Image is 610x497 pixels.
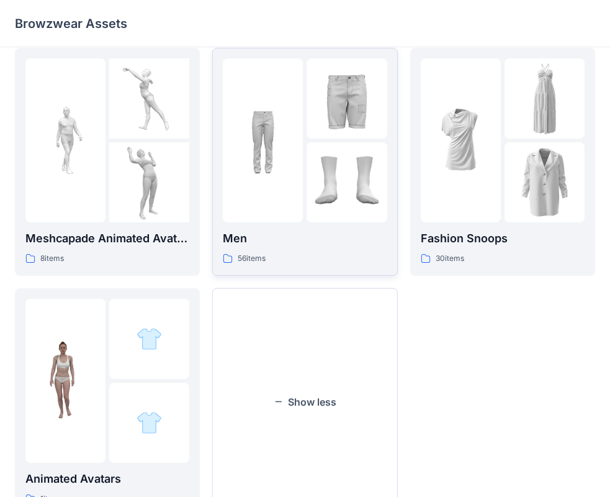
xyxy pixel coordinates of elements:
img: folder 1 [25,100,105,180]
img: folder 2 [137,326,162,352]
p: Browzwear Assets [15,15,127,32]
img: folder 3 [109,142,189,222]
p: Men [223,230,387,247]
img: folder 1 [421,100,501,180]
p: 8 items [40,252,64,265]
img: folder 2 [109,58,189,139]
img: folder 1 [223,100,303,180]
img: folder 2 [307,58,387,139]
img: folder 1 [25,340,105,421]
a: folder 1folder 2folder 3Men56items [212,48,397,276]
p: 30 items [436,252,464,265]
p: Animated Avatars [25,470,189,488]
p: Fashion Snoops [421,230,585,247]
a: folder 1folder 2folder 3Meshcapade Animated Avatars8items [15,48,200,276]
img: folder 3 [137,410,162,435]
p: 56 items [238,252,266,265]
a: folder 1folder 2folder 3Fashion Snoops30items [410,48,595,276]
img: folder 3 [307,142,387,222]
img: folder 2 [505,58,585,139]
p: Meshcapade Animated Avatars [25,230,189,247]
img: folder 3 [505,142,585,222]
